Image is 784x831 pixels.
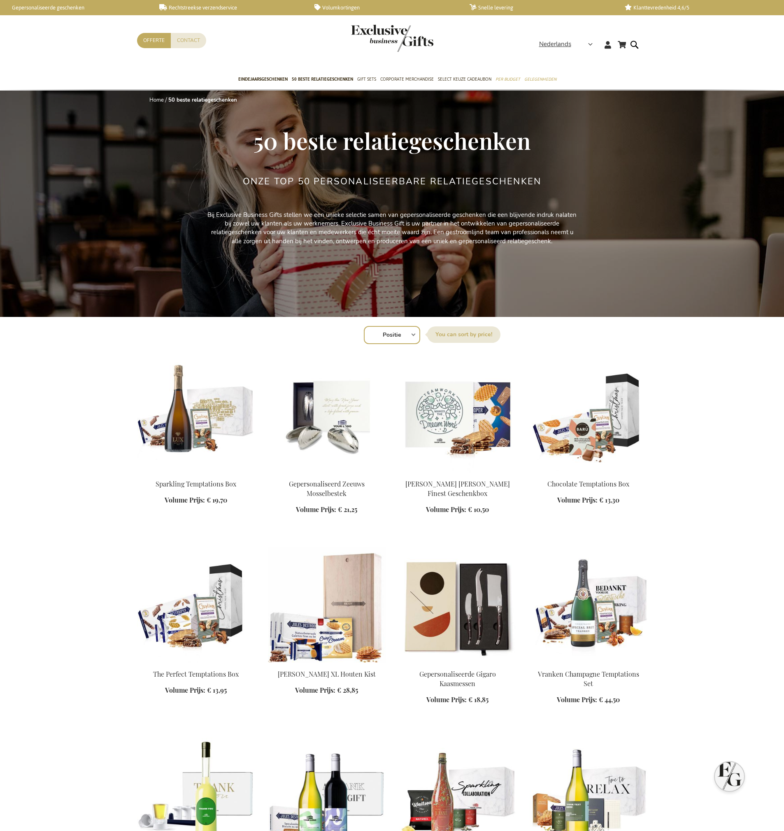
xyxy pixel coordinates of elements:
p: Bij Exclusive Business Gifts stellen we een unieke selectie samen van gepersonaliseerde geschenke... [207,211,577,246]
img: The Perfect Temptations Box [137,547,255,663]
a: [PERSON_NAME] XL Houten Kist [278,670,376,678]
a: Chocolate Temptations Box [547,480,629,488]
span: Volume Prijs: [426,505,466,514]
img: Personalised Zeeland Mussel Cutlery [268,357,386,473]
a: Home [149,96,164,104]
img: Sparkling Temptations Bpx [137,357,255,473]
a: Vranken Champagne Temptations Set [530,659,647,667]
a: The Perfect Temptations Box [137,659,255,667]
a: Gepersonaliseerde geschenken [4,4,146,11]
span: € 21,25 [338,505,357,514]
a: Volume Prijs: € 13,95 [165,686,227,695]
a: Personalised Gigaro Cheese Knives [399,659,516,667]
a: Rechtstreekse verzendservice [159,4,301,11]
a: Gepersonaliseerde Gigaro Kaasmessen [419,670,496,688]
a: store logo [351,25,392,52]
span: Eindejaarsgeschenken [238,75,288,84]
span: Corporate Merchandise [380,75,434,84]
a: Sparkling Temptations Bpx [137,469,255,477]
a: Volume Prijs: € 28,85 [295,686,358,695]
a: Volume Prijs: € 10,50 [426,505,489,514]
a: Chocolate Temptations Box [530,469,647,477]
a: Jules Destrooper XL Wooden Box Personalised 1 [268,659,386,667]
a: Gelegenheden [524,70,556,90]
img: Jules Destrooper Jules' Finest Gift Box [399,357,516,473]
span: Volume Prijs: [295,686,335,694]
span: Per Budget [496,75,520,84]
img: Jules Destrooper XL Wooden Box Personalised 1 [268,547,386,663]
a: Volume Prijs: € 19,70 [165,496,227,505]
img: Chocolate Temptations Box [530,357,647,473]
span: Volume Prijs: [557,496,598,504]
span: Volume Prijs: [426,695,467,704]
span: 50 beste relatiegeschenken [254,125,530,156]
a: Contact [171,33,206,48]
a: Corporate Merchandise [380,70,434,90]
a: Per Budget [496,70,520,90]
span: Volume Prijs: [557,695,597,704]
a: Gepersonaliseerd Zeeuws Mosselbestek [289,480,365,498]
img: Exclusive Business gifts logo [351,25,433,52]
span: Volume Prijs: [165,496,205,504]
span: € 28,85 [337,686,358,694]
img: Vranken Champagne Temptations Set [530,547,647,663]
img: Personalised Gigaro Cheese Knives [399,547,516,663]
span: Gift Sets [357,75,376,84]
a: Jules Destrooper Jules' Finest Gift Box [399,469,516,477]
a: Volume Prijs: € 21,25 [296,505,357,514]
span: Volume Prijs: [296,505,336,514]
a: Snelle levering [470,4,612,11]
span: € 19,70 [207,496,227,504]
a: 50 beste relatiegeschenken [292,70,353,90]
span: Gelegenheden [524,75,556,84]
a: Gift Sets [357,70,376,90]
a: Select Keuze Cadeaubon [438,70,491,90]
a: [PERSON_NAME] [PERSON_NAME] Finest Geschenkbox [405,480,510,498]
span: € 13,95 [207,686,227,694]
span: € 10,50 [468,505,489,514]
strong: 50 beste relatiegeschenken [168,96,237,104]
span: € 18,85 [468,695,489,704]
a: Sparkling Temptations Box [156,480,236,488]
h2: Onze TOP 50 Personaliseerbare Relatiegeschenken [243,177,541,186]
a: Volumkortingen [314,4,456,11]
a: Offerte [137,33,171,48]
a: Personalised Zeeland Mussel Cutlery [268,469,386,477]
span: € 13,30 [599,496,619,504]
a: Eindejaarsgeschenken [238,70,288,90]
a: Volume Prijs: € 18,85 [426,695,489,705]
a: The Perfect Temptations Box [153,670,239,678]
a: Vranken Champagne Temptations Set [538,670,639,688]
span: Nederlands [539,40,571,49]
span: Volume Prijs: [165,686,205,694]
label: Sorteer op [427,326,500,343]
span: € 44,50 [599,695,620,704]
a: Klanttevredenheid 4,6/5 [625,4,767,11]
a: Volume Prijs: € 13,30 [557,496,619,505]
a: Volume Prijs: € 44,50 [557,695,620,705]
span: Select Keuze Cadeaubon [438,75,491,84]
span: 50 beste relatiegeschenken [292,75,353,84]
